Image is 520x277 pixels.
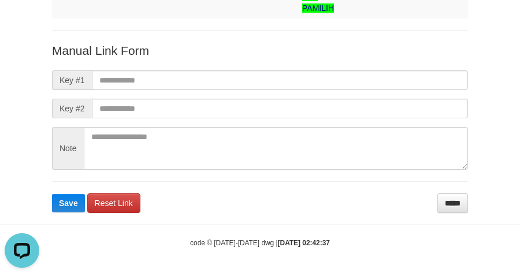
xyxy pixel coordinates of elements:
strong: [DATE] 02:42:37 [278,239,330,247]
a: Reset Link [87,193,140,213]
span: Reset Link [95,199,133,208]
span: Note [52,127,84,170]
span: Key #2 [52,99,92,118]
small: code © [DATE]-[DATE] dwg | [190,239,330,247]
button: Save [52,194,85,212]
span: Save [59,199,78,208]
p: Manual Link Form [52,42,468,59]
button: Open LiveChat chat widget [5,5,39,39]
span: Key #1 [52,70,92,90]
